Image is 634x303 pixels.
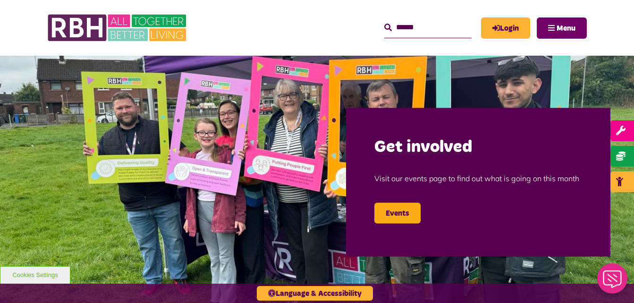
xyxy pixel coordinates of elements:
[257,286,373,301] button: Language & Accessibility
[374,203,421,224] a: Events
[374,159,582,198] p: Visit our events page to find out what is going on this month
[592,261,634,303] iframe: Netcall Web Assistant for live chat
[481,17,530,39] a: MyRBH
[557,25,575,32] span: Menu
[374,136,582,159] h2: Get involved
[47,9,189,46] img: RBH
[537,17,587,39] button: Navigation
[384,17,472,38] input: Search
